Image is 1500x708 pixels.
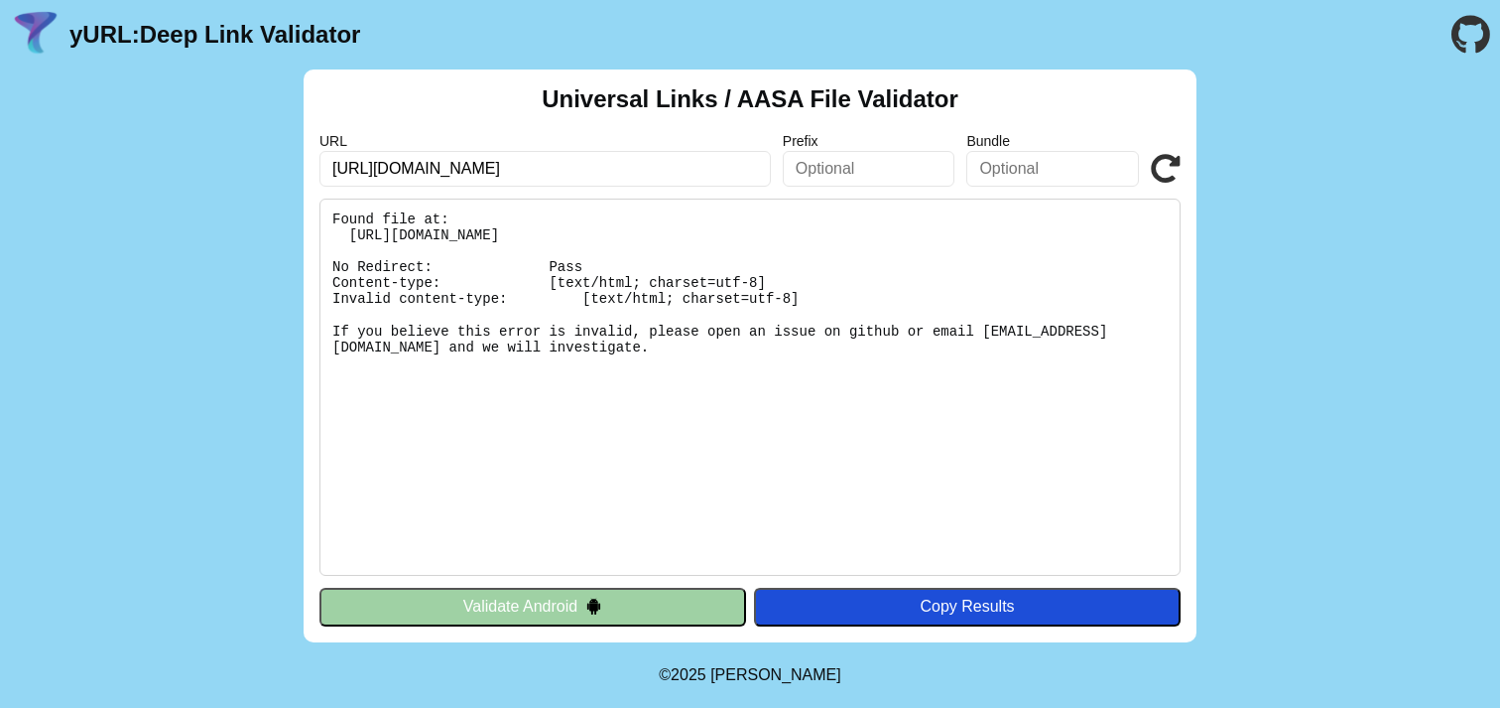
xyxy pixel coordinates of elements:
a: Michael Ibragimchayev's Personal Site [710,666,841,683]
img: yURL Logo [10,9,62,61]
input: Required [319,151,771,187]
label: Bundle [966,133,1139,149]
span: 2025 [671,666,706,683]
img: droidIcon.svg [585,598,602,615]
pre: Found file at: [URL][DOMAIN_NAME] No Redirect: Pass Content-type: [text/html; charset=utf-8] Inva... [319,199,1181,576]
h2: Universal Links / AASA File Validator [542,85,958,113]
footer: © [659,642,840,708]
label: Prefix [783,133,955,149]
label: URL [319,133,771,149]
input: Optional [783,151,955,187]
a: yURL:Deep Link Validator [69,21,360,49]
button: Copy Results [754,588,1181,626]
div: Copy Results [764,598,1171,616]
button: Validate Android [319,588,746,626]
input: Optional [966,151,1139,187]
